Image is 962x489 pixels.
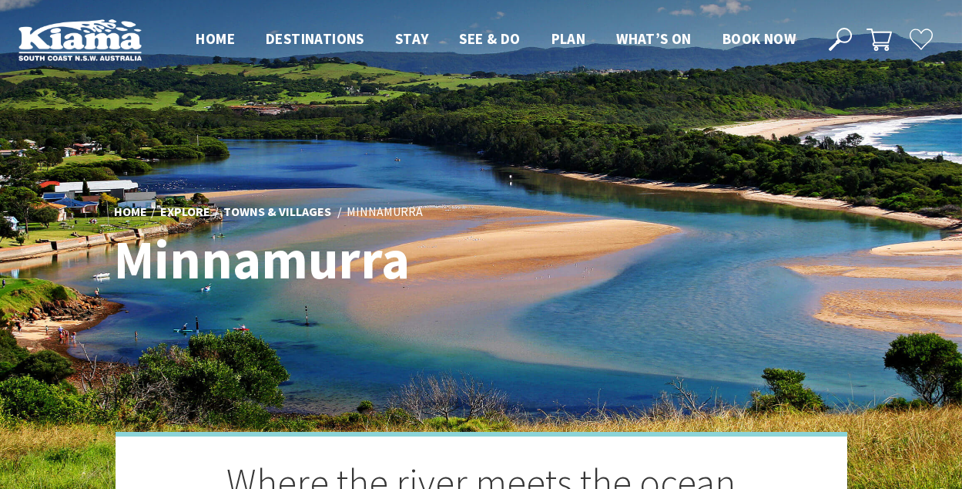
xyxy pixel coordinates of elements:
[266,29,364,48] span: Destinations
[160,204,210,221] a: Explore
[395,29,429,48] span: Stay
[551,29,586,48] span: Plan
[616,29,692,48] span: What’s On
[18,19,142,61] img: Kiama Logo
[347,202,423,222] li: Minnamurra
[459,29,520,48] span: See & Do
[223,204,331,221] a: Towns & Villages
[114,230,549,289] h1: Minnamurra
[114,204,147,221] a: Home
[196,29,235,48] span: Home
[180,27,811,52] nav: Main Menu
[722,29,796,48] span: Book now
